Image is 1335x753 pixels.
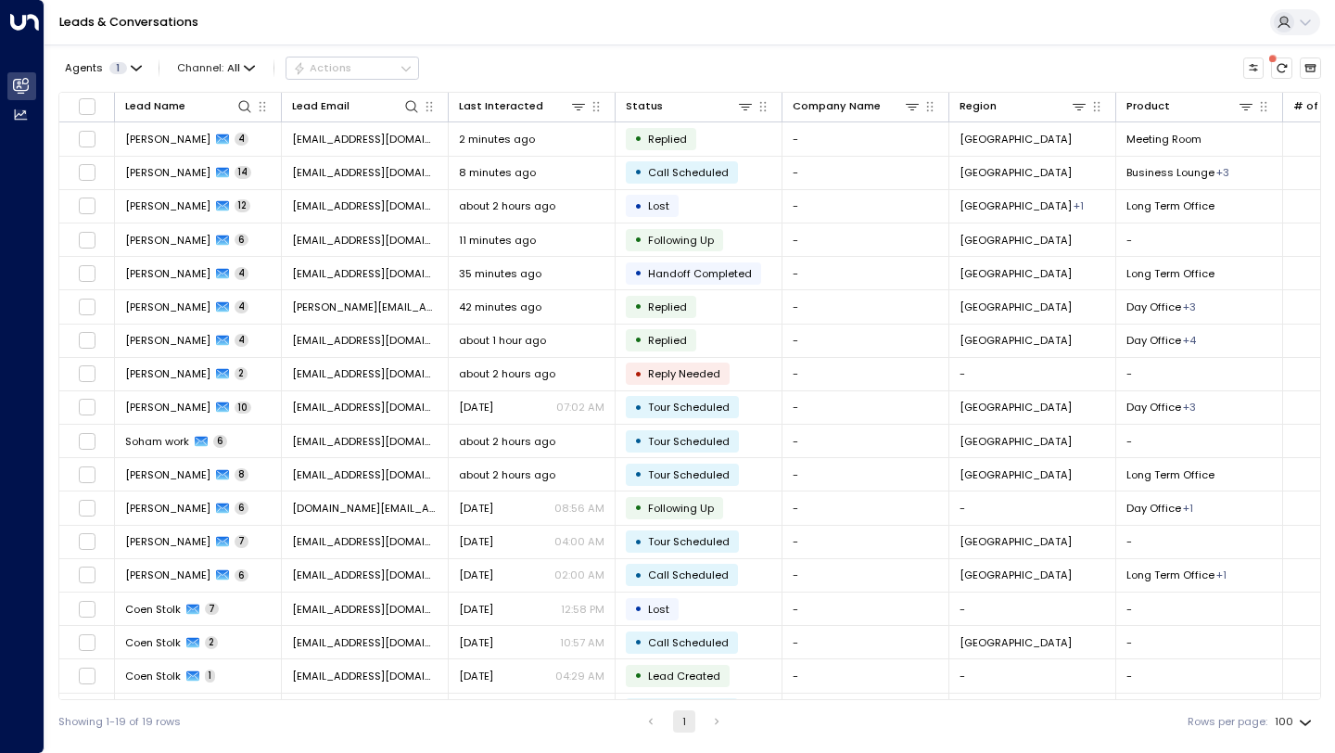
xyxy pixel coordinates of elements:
[125,602,181,617] span: Coen Stolk
[205,636,218,649] span: 2
[235,402,251,415] span: 10
[634,294,642,319] div: •
[235,569,248,582] span: 6
[459,434,555,449] span: about 2 hours ago
[78,130,96,148] span: Toggle select row
[648,568,729,582] span: Call Scheduled
[634,327,642,352] div: •
[459,233,536,248] span: 11 minutes ago
[634,462,642,487] div: •
[125,333,210,348] span: Rhea Khanna
[648,669,720,683] span: Lead Created
[125,300,210,314] span: Jenny McDarmid
[782,391,949,424] td: -
[554,568,604,582] p: 02:00 AM
[292,467,438,482] span: aallcc@hotmail.co.uk
[648,165,729,180] span: Call Scheduled
[648,300,687,314] span: Replied
[292,198,438,213] span: singh.yuvraj2006@gmail.com
[634,428,642,453] div: •
[292,568,438,582] span: turok3000@gmail.com
[292,669,438,683] span: coenstolk75@gmail.com
[782,257,949,289] td: -
[235,133,248,146] span: 4
[1126,97,1170,115] div: Product
[634,563,642,588] div: •
[459,669,493,683] span: Oct 07, 2025
[1216,165,1229,180] div: Day Office,Long Term Office,Workstation
[634,160,642,185] div: •
[459,534,493,549] span: Oct 08, 2025
[235,267,248,280] span: 4
[235,166,251,179] span: 14
[235,367,248,380] span: 2
[125,501,210,516] span: Daniela Guimarães
[292,534,438,549] span: dteixeira@gmail.com
[782,458,949,491] td: -
[1126,568,1214,582] span: Long Term Office
[648,467,730,482] span: Tour Scheduled
[292,333,438,348] span: rheakhanna2022@gmail.com
[1126,467,1214,482] span: Long Term Office
[78,331,96,350] span: Toggle select row
[292,233,438,248] span: 100alison001@gmail.com
[58,714,181,730] div: Showing 1-19 of 19 rows
[634,126,642,151] div: •
[949,659,1116,692] td: -
[125,635,181,650] span: Coen Stolk
[292,97,350,115] div: Lead Email
[78,499,96,517] span: Toggle select row
[78,197,96,215] span: Toggle select row
[1243,57,1265,79] button: Customize
[459,602,493,617] span: Oct 07, 2025
[949,593,1116,625] td: -
[459,400,493,415] span: Yesterday
[286,57,419,79] button: Actions
[626,97,663,115] div: Status
[235,234,248,247] span: 6
[782,559,949,592] td: -
[1126,266,1214,281] span: Long Term Office
[648,132,687,147] span: Replied
[634,261,642,286] div: •
[960,132,1072,147] span: London
[648,198,669,213] span: Lost
[782,626,949,658] td: -
[1126,333,1181,348] span: Day Office
[793,97,881,115] div: Company Name
[292,165,438,180] span: singh.yuvraj2006@gmail.com
[125,165,210,180] span: Yuvraj Singh
[960,165,1072,180] span: Newcastle
[235,468,248,481] span: 8
[235,300,248,313] span: 4
[960,400,1072,415] span: Bangalore
[125,669,181,683] span: Coen Stolk
[949,694,1116,726] td: -
[634,395,642,420] div: •
[555,669,604,683] p: 04:29 AM
[561,602,604,617] p: 12:58 PM
[648,635,729,650] span: Call Scheduled
[782,358,949,390] td: -
[125,434,189,449] span: Soham work
[1116,223,1283,256] td: -
[648,501,714,516] span: Following Up
[125,534,210,549] span: Daniel Teixeira
[78,633,96,652] span: Toggle select row
[109,62,127,74] span: 1
[1275,710,1316,734] div: 100
[125,97,185,115] div: Lead Name
[459,165,536,180] span: 8 minutes ago
[459,198,555,213] span: about 2 hours ago
[782,290,949,323] td: -
[960,266,1072,281] span: Paris
[949,491,1116,524] td: -
[960,233,1072,248] span: Johannesburg
[560,635,604,650] p: 10:57 AM
[1126,400,1181,415] span: Day Office
[125,266,210,281] span: Nick
[1126,132,1201,147] span: Meeting Room
[78,532,96,551] span: Toggle select row
[78,364,96,383] span: Toggle select row
[960,300,1072,314] span: Manchester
